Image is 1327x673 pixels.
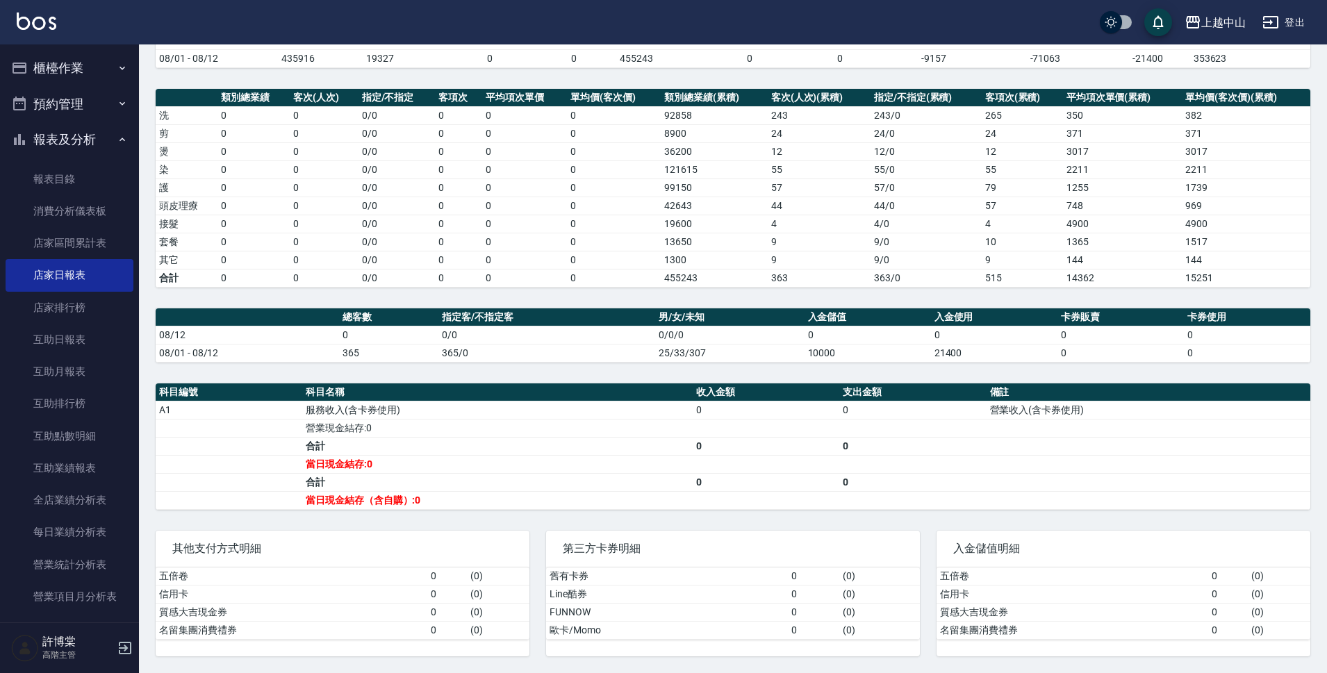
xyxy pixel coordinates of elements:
[438,344,655,362] td: 365/0
[6,292,133,324] a: 店家排行榜
[290,89,358,107] th: 客次(人次)
[6,388,133,419] a: 互助排行榜
[871,233,982,251] td: 9 / 0
[871,142,982,160] td: 12 / 0
[1190,49,1310,67] td: 353623
[567,269,661,287] td: 0
[1248,621,1310,639] td: ( 0 )
[805,344,931,362] td: 10000
[290,160,358,178] td: 0
[987,401,1311,419] td: 營業收入(含卡券使用)
[358,269,436,287] td: 0/0
[217,215,290,233] td: 0
[661,197,767,215] td: 42643
[871,251,982,269] td: 9 / 0
[156,585,427,603] td: 信用卡
[985,49,1105,67] td: -71063
[871,215,982,233] td: 4 / 0
[871,124,982,142] td: 24 / 0
[882,49,984,67] td: -9157
[1182,215,1310,233] td: 4900
[278,49,363,67] td: 435916
[768,215,871,233] td: 4
[937,567,1208,585] td: 五倍卷
[358,178,436,197] td: 0 / 0
[616,49,701,67] td: 455243
[768,89,871,107] th: 客次(人次)(累積)
[567,215,661,233] td: 0
[937,585,1208,603] td: 信用卡
[693,437,839,455] td: 0
[1182,142,1310,160] td: 3017
[768,142,871,160] td: 12
[302,455,693,473] td: 當日現金結存:0
[156,106,217,124] td: 洗
[839,473,986,491] td: 0
[1144,8,1172,36] button: save
[290,142,358,160] td: 0
[435,124,482,142] td: 0
[805,326,931,344] td: 0
[661,215,767,233] td: 19600
[358,89,436,107] th: 指定/不指定
[427,603,468,621] td: 0
[661,160,767,178] td: 121615
[655,344,805,362] td: 25/33/307
[467,603,529,621] td: ( 0 )
[788,585,840,603] td: 0
[156,567,529,640] table: a dense table
[156,621,427,639] td: 名留集團消費禮券
[987,383,1311,401] th: 備註
[358,142,436,160] td: 0 / 0
[1184,326,1310,344] td: 0
[290,215,358,233] td: 0
[788,603,840,621] td: 0
[871,269,982,287] td: 363/0
[290,124,358,142] td: 0
[982,142,1063,160] td: 12
[6,227,133,259] a: 店家區間累計表
[768,197,871,215] td: 44
[217,106,290,124] td: 0
[6,324,133,356] a: 互助日報表
[546,567,920,640] table: a dense table
[217,160,290,178] td: 0
[1208,585,1248,603] td: 0
[1063,251,1182,269] td: 144
[546,603,788,621] td: FUNNOW
[1057,326,1184,344] td: 0
[661,178,767,197] td: 99150
[839,567,920,585] td: ( 0 )
[1184,308,1310,326] th: 卡券使用
[482,178,567,197] td: 0
[156,124,217,142] td: 剪
[563,542,903,556] span: 第三方卡券明細
[1063,178,1182,197] td: 1255
[982,269,1063,287] td: 515
[42,649,113,661] p: 高階主管
[871,160,982,178] td: 55 / 0
[567,142,661,160] td: 0
[482,251,567,269] td: 0
[156,401,302,419] td: A1
[546,621,788,639] td: 歐卡/Momo
[768,269,871,287] td: 363
[768,124,871,142] td: 24
[6,484,133,516] a: 全店業績分析表
[358,197,436,215] td: 0 / 0
[661,142,767,160] td: 36200
[172,542,513,556] span: 其他支付方式明細
[661,251,767,269] td: 1300
[1063,197,1182,215] td: 748
[953,542,1294,556] span: 入金儲值明細
[1063,142,1182,160] td: 3017
[937,567,1310,640] table: a dense table
[290,233,358,251] td: 0
[567,89,661,107] th: 單均價(客次價)
[1179,8,1251,37] button: 上越中山
[427,585,468,603] td: 0
[839,585,920,603] td: ( 0 )
[1182,197,1310,215] td: 969
[217,233,290,251] td: 0
[1063,106,1182,124] td: 350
